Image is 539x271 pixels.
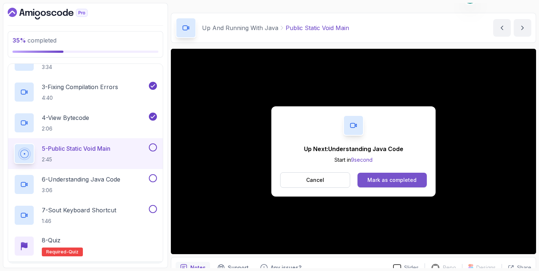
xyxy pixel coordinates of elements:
button: 6-Understanding Java Code3:06 [14,174,157,195]
p: 4:40 [42,94,118,102]
a: Dashboard [8,8,104,19]
p: 4 - View Bytecode [42,113,89,122]
p: Up And Running With Java [202,23,278,32]
p: 8 - Quiz [42,236,60,245]
button: Cancel [280,172,350,188]
button: Mark as completed [357,173,427,187]
button: 7-Sout Keyboard Shortcut1:46 [14,205,157,226]
button: previous content [493,19,511,37]
p: 6 - Understanding Java Code [42,175,120,184]
span: 9 second [351,157,373,163]
p: Cancel [306,176,324,184]
span: quiz [69,249,78,255]
p: 3 - Fixing Compilation Errors [42,83,118,91]
p: 3:06 [42,187,120,194]
button: next content [514,19,531,37]
p: 3:34 [42,63,147,71]
p: Start in [304,156,403,164]
button: 3-Fixing Compilation Errors4:40 [14,82,157,102]
p: 1:46 [42,217,116,225]
p: 5 - Public Static Void Main [42,144,110,153]
div: Mark as completed [367,176,417,184]
button: 4-View Bytecode2:06 [14,113,157,133]
p: Public Static Void Main [286,23,349,32]
p: 2:06 [42,125,89,132]
span: 35 % [12,37,26,44]
button: 5-Public Static Void Main2:45 [14,143,157,164]
p: 7 - Sout Keyboard Shortcut [42,206,116,215]
span: Required- [46,249,69,255]
iframe: 6 - Public Static Void Main [171,49,536,254]
p: 2:45 [42,156,110,163]
button: 8-QuizRequired-quiz [14,236,157,256]
p: Up Next: Understanding Java Code [304,144,403,153]
span: completed [12,37,56,44]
